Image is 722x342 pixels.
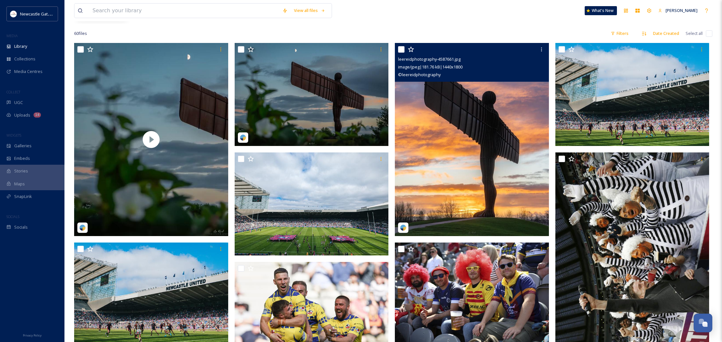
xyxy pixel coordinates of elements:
span: 60 file s [74,30,87,36]
div: Date Created [650,27,682,40]
input: Search your library [89,4,279,18]
div: Filters [608,27,632,40]
span: SOCIALS [6,214,19,219]
span: Privacy Policy [23,333,42,337]
div: 14 [34,112,41,118]
span: © leereidphotography [398,72,441,78]
span: Library [14,43,27,49]
img: DqD9wEUd_400x400.jpg [10,11,17,17]
span: Socials [14,224,28,230]
span: image/jpeg | 181.76 kB | 1440 x 1800 [398,64,463,70]
span: SnapLink [14,193,32,200]
span: Embeds [14,155,30,161]
span: MEDIA [6,33,18,38]
img: leereidphotography-4587661.jpg [395,43,549,236]
img: Magic Weekend 2025 (20).jpg [235,152,389,255]
span: Stories [14,168,28,174]
img: Magic Weekend 2025 (22).jpg [555,43,709,146]
img: thumbnail [74,43,228,236]
span: COLLECT [6,89,20,94]
a: What's New [585,6,617,15]
button: Open Chat [694,314,712,332]
a: Privacy Policy [23,331,42,339]
span: leereidphotography-4587661.jpg [398,56,461,62]
span: [PERSON_NAME] [666,7,698,13]
a: [PERSON_NAME] [655,4,701,17]
img: snapsea-logo.png [400,224,406,231]
span: Maps [14,181,25,187]
span: UGC [14,99,23,106]
span: Galleries [14,143,32,149]
a: View all files [291,4,328,17]
img: leereidphotography-17948002619867482.jpg [235,43,389,146]
span: Uploads [14,112,30,118]
span: Collections [14,56,35,62]
span: Media Centres [14,68,43,75]
span: WIDGETS [6,133,21,138]
span: Newcastle Gateshead Initiative [20,11,79,17]
span: Select all [686,30,703,36]
img: snapsea-logo.png [240,134,246,141]
img: snapsea-logo.png [79,224,86,231]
